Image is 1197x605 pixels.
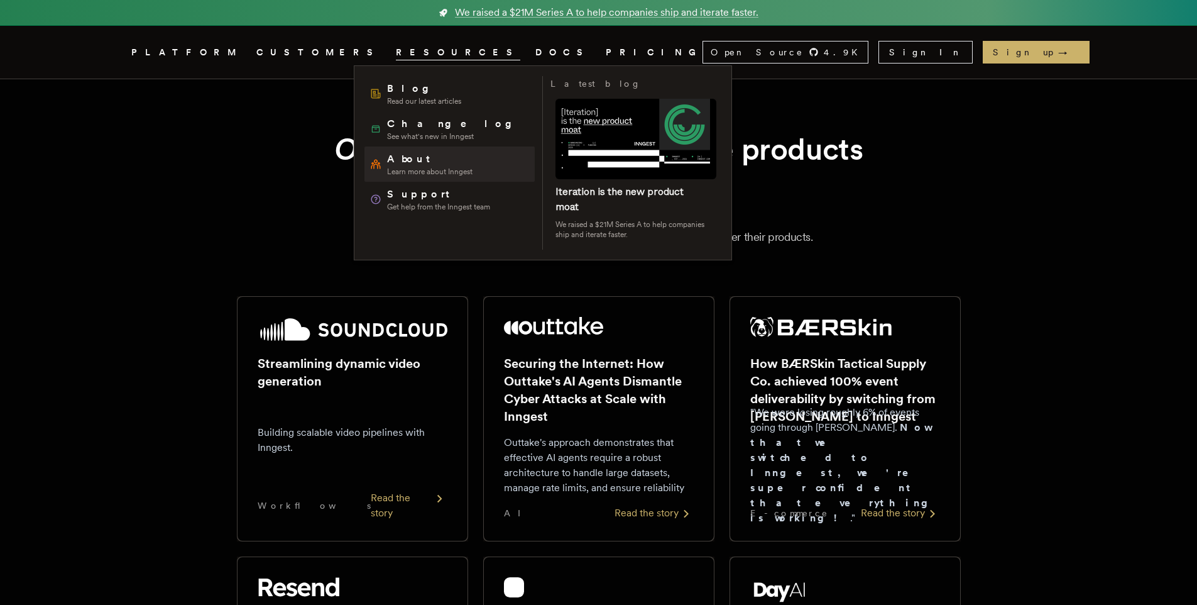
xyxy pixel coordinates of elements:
p: Building scalable video pipelines with Inngest. [258,425,447,455]
a: BlogRead our latest articles [364,76,535,111]
nav: Global [96,26,1101,79]
a: AboutLearn more about Inngest [364,147,535,182]
span: Read our latest articles [387,96,461,106]
a: ChangelogSee what's new in Inngest [364,111,535,147]
a: DOCS [535,45,591,60]
h1: customers deliver reliable products for customers [267,130,931,208]
p: Outtake's approach demonstrates that effective AI agents require a robust architecture to handle ... [504,435,694,496]
a: Sign up [983,41,1090,64]
h3: Latest blog [550,76,641,91]
h2: Securing the Internet: How Outtake's AI Agents Dismantle Cyber Attacks at Scale with Inngest [504,355,694,425]
p: From startups to public companies, our customers chose Inngest to power their products. [146,228,1051,246]
div: Read the story [371,491,447,521]
h2: Streamlining dynamic video generation [258,355,447,390]
a: CUSTOMERS [256,45,381,60]
span: Support [387,187,490,202]
a: Iteration is the new product moat [555,186,684,213]
span: About [387,152,473,167]
h2: How BÆRSkin Tactical Supply Co. achieved 100% event deliverability by switching from [PERSON_NAME... [750,355,940,425]
span: Learn more about Inngest [387,167,473,177]
span: Open Source [711,46,804,58]
button: PLATFORM [131,45,241,60]
span: 4.9 K [824,46,865,58]
span: Changelog [387,116,521,131]
img: SoundCloud [258,317,447,342]
strong: Now that we switched to Inngest, we're super confident that everything is working! [750,421,937,524]
img: Outtake [504,317,604,335]
a: Outtake logoSecuring the Internet: How Outtake's AI Agents Dismantle Cyber Attacks at Scale with ... [483,296,714,541]
span: Blog [387,81,461,96]
em: Our [334,131,385,167]
span: Get help from the Inngest team [387,202,490,212]
a: BÆRSkin Tactical Supply Co. logoHow BÆRSkin Tactical Supply Co. achieved 100% event deliverabilit... [730,296,961,541]
div: Read the story [861,506,940,521]
a: SoundCloud logoStreamlining dynamic video generationBuilding scalable video pipelines with Innges... [237,296,468,541]
span: E-commerce [750,507,828,519]
span: AI [504,507,532,519]
p: "We were losing roughly 6% of events going through [PERSON_NAME]. ." [750,405,940,526]
span: → [1058,46,1079,58]
button: RESOURCES [396,45,520,60]
img: cubic [504,577,524,597]
a: Sign In [878,41,973,64]
a: SupportGet help from the Inngest team [364,182,535,217]
div: Read the story [615,506,694,521]
span: Workflows [258,499,371,512]
img: Resend [258,577,339,597]
img: Day AI [750,577,809,602]
img: BÆRSkin Tactical Supply Co. [750,317,892,337]
span: See what's new in Inngest [387,131,521,142]
span: We raised a $21M Series A to help companies ship and iterate faster. [455,5,758,20]
a: PRICING [606,45,702,60]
